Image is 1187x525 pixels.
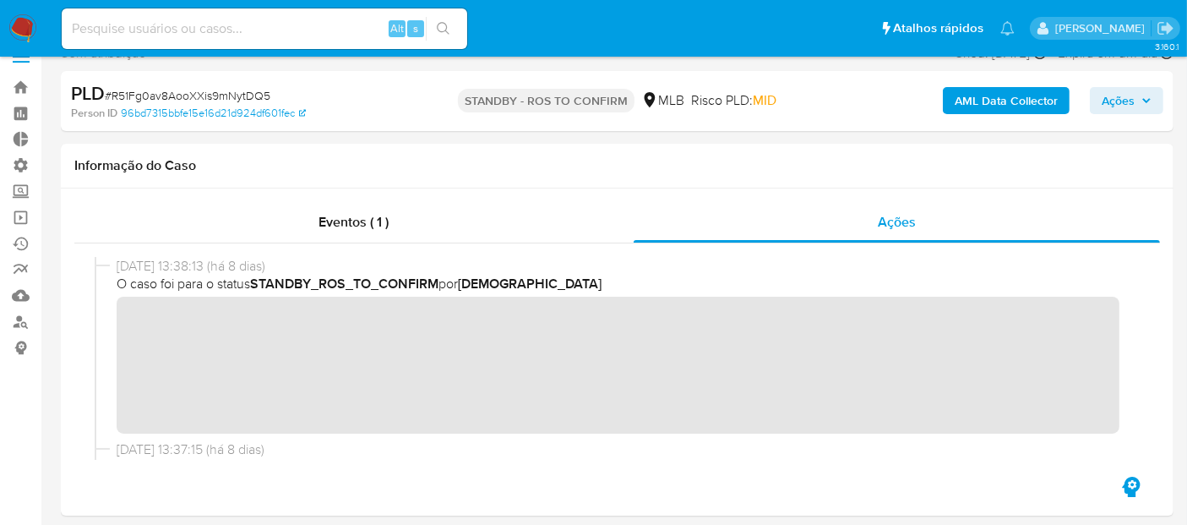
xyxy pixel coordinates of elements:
[878,212,916,232] span: Ações
[955,87,1058,114] b: AML Data Collector
[62,18,467,40] input: Pesquise usuários ou casos...
[1090,87,1163,114] button: Ações
[390,20,404,36] span: Alt
[319,212,389,232] span: Eventos ( 1 )
[1102,87,1135,114] span: Ações
[753,90,776,110] span: MID
[1157,19,1174,37] a: Sair
[413,20,418,36] span: s
[691,91,776,110] span: Risco PLD:
[641,91,684,110] div: MLB
[458,89,634,112] p: STANDBY - ROS TO CONFIRM
[1000,21,1015,36] a: Notificações
[943,87,1070,114] button: AML Data Collector
[105,87,270,104] span: # R51Fg0av8AooXXis9mNytDQ5
[1055,20,1151,36] p: luciana.joia@mercadopago.com.br
[74,157,1160,174] h1: Informação do Caso
[1155,40,1179,53] span: 3.160.1
[71,79,105,107] b: PLD
[121,106,306,121] a: 96bd7315bbfe15e16d21d924df601fec
[893,19,983,37] span: Atalhos rápidos
[71,106,117,121] b: Person ID
[426,17,460,41] button: search-icon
